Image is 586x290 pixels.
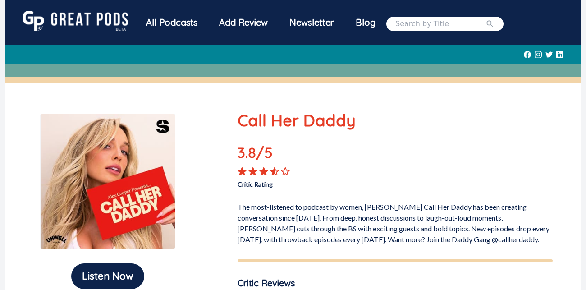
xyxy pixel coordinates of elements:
img: Call Her Daddy [40,114,175,249]
button: Listen Now [71,263,144,289]
a: Newsletter [279,11,345,37]
img: GreatPods [23,11,128,31]
div: Newsletter [279,11,345,34]
p: Critic Rating [238,176,395,189]
input: Search by Title [395,18,485,29]
p: Critic Reviews [238,276,553,290]
a: All Podcasts [135,11,208,37]
a: Add Review [208,11,279,34]
p: Call Her Daddy [238,108,553,133]
p: 3.8 /5 [238,142,301,167]
p: The most-listened to podcast by women, [PERSON_NAME] Call Her Daddy has been creating conversatio... [238,198,553,245]
div: All Podcasts [135,11,208,34]
a: Blog [345,11,386,34]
